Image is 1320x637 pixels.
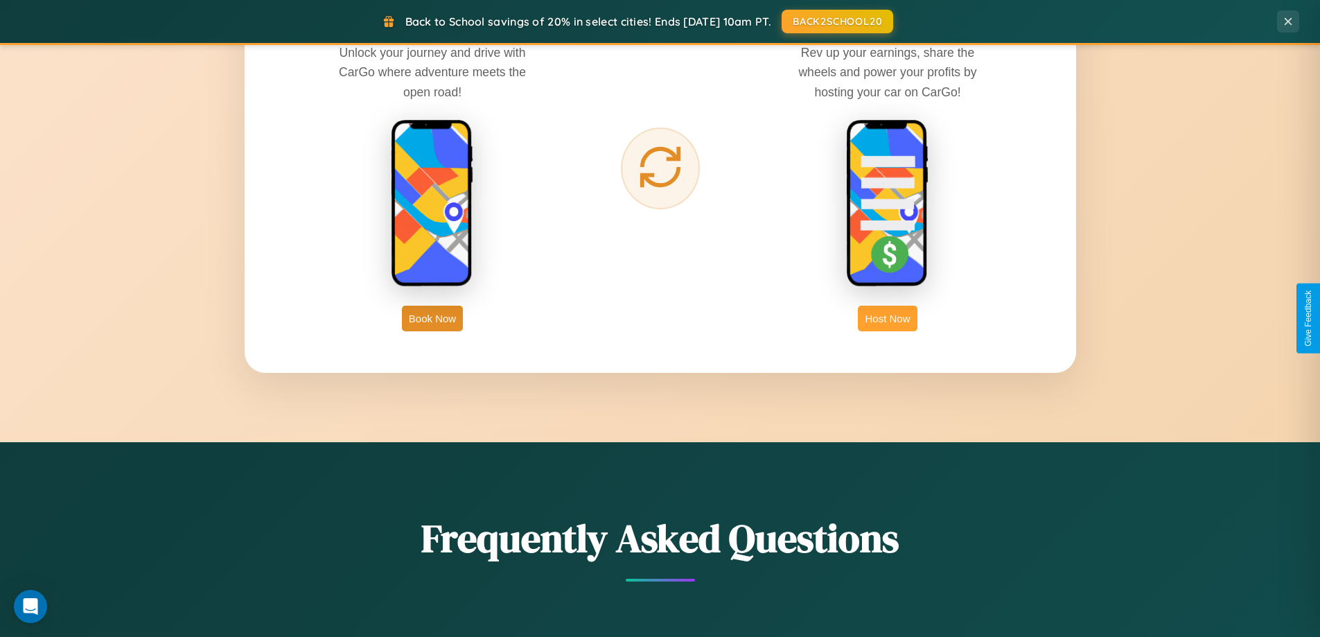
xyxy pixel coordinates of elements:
[245,512,1076,565] h2: Frequently Asked Questions
[402,306,463,331] button: Book Now
[1303,290,1313,347] div: Give Feedback
[328,43,536,101] p: Unlock your journey and drive with CarGo where adventure meets the open road!
[14,590,47,623] div: Open Intercom Messenger
[391,119,474,288] img: rent phone
[784,43,992,101] p: Rev up your earnings, share the wheels and power your profits by hosting your car on CarGo!
[405,15,771,28] span: Back to School savings of 20% in select cities! Ends [DATE] 10am PT.
[782,10,893,33] button: BACK2SCHOOL20
[846,119,929,288] img: host phone
[858,306,917,331] button: Host Now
